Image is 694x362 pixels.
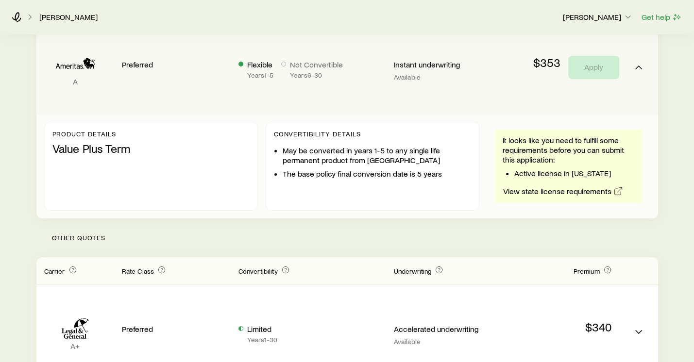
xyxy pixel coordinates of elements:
[122,324,223,334] p: Preferred
[394,73,503,81] p: Available
[44,267,65,275] p: Carrier
[247,324,277,336] p: Limited
[503,186,624,197] a: View state license requirements
[290,60,343,71] p: Not Convertible
[44,77,106,86] p: A
[247,71,273,79] p: Years 1 - 5
[238,267,278,275] p: Convertibility
[274,130,471,138] p: Convertibility Details
[247,60,273,71] p: Flexible
[394,60,503,71] p: Instant underwriting
[563,12,633,22] p: [PERSON_NAME]
[36,218,658,257] p: Other Quotes
[52,130,250,138] p: Product details
[44,341,106,351] p: A+
[514,168,635,178] li: Active license in [US_STATE]
[283,169,471,179] li: The base policy final conversion date is 5 years
[394,324,503,336] p: Accelerated underwriting
[52,142,250,155] p: Value Plus Term
[510,56,560,69] p: $353
[122,267,154,275] p: Rate Class
[290,71,343,79] p: Years 6 - 30
[562,12,633,23] button: [PERSON_NAME]
[510,320,611,334] p: $340
[573,267,599,275] p: Premium
[503,135,635,165] p: It looks like you need to fulfill some requirements before you can submit this application:
[641,12,682,23] button: Get help
[283,146,471,165] li: May be converted in years 1-5 to any single life permanent product from [GEOGRAPHIC_DATA]
[394,267,432,275] p: Underwriting
[39,13,98,22] a: [PERSON_NAME]
[247,336,277,344] p: Years 1 - 30
[568,56,619,79] button: Apply
[122,60,223,69] p: Preferred
[394,338,503,346] p: Available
